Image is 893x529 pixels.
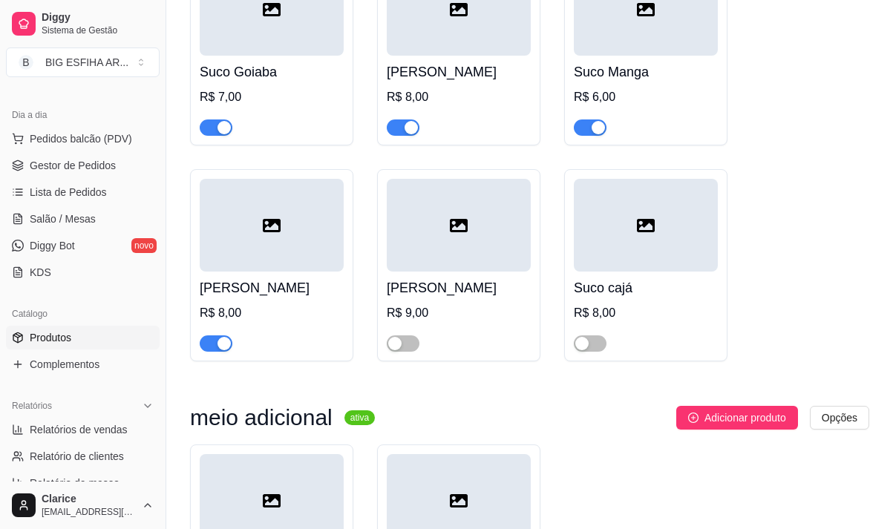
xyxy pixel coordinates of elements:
[6,302,160,326] div: Catálogo
[200,62,344,82] h4: Suco Goiaba
[688,413,699,423] span: plus-circle
[30,131,132,146] span: Pedidos balcão (PDV)
[6,326,160,349] a: Produtos
[42,11,154,24] span: Diggy
[200,277,344,298] h4: [PERSON_NAME]
[19,55,33,70] span: B
[30,422,128,437] span: Relatórios de vendas
[6,418,160,441] a: Relatórios de vendas
[190,409,333,427] h3: meio adicional
[387,304,531,322] div: R$ 9,00
[6,154,160,177] a: Gestor de Pedidos
[676,406,798,430] button: Adicionar produto
[30,357,99,372] span: Complementos
[6,103,160,127] div: Dia a dia
[387,62,531,82] h4: [PERSON_NAME]
[6,180,160,204] a: Lista de Pedidos
[6,6,160,42] a: DiggySistema de Gestão
[574,62,718,82] h4: Suco Manga
[387,88,531,106] div: R$ 8,00
[30,265,51,280] span: KDS
[30,330,71,345] span: Produtos
[30,476,120,490] span: Relatório de mesas
[574,277,718,298] h4: Suco cajá
[6,487,160,523] button: Clarice[EMAIL_ADDRESS][DOMAIN_NAME]
[30,238,75,253] span: Diggy Bot
[6,260,160,284] a: KDS
[6,234,160,257] a: Diggy Botnovo
[6,471,160,495] a: Relatório de mesas
[30,449,124,464] span: Relatório de clientes
[6,207,160,231] a: Salão / Mesas
[344,410,375,425] sup: ativa
[6,444,160,468] a: Relatório de clientes
[704,410,786,426] span: Adicionar produto
[200,88,344,106] div: R$ 7,00
[574,304,718,322] div: R$ 8,00
[42,493,136,506] span: Clarice
[30,158,116,173] span: Gestor de Pedidos
[387,277,531,298] h4: [PERSON_NAME]
[42,506,136,518] span: [EMAIL_ADDRESS][DOMAIN_NAME]
[6,352,160,376] a: Complementos
[45,55,128,70] div: BIG ESFIHA AR ...
[574,88,718,106] div: R$ 6,00
[6,47,160,77] button: Select a team
[6,127,160,151] button: Pedidos balcão (PDV)
[30,211,96,226] span: Salão / Mesas
[12,400,52,412] span: Relatórios
[30,185,107,200] span: Lista de Pedidos
[200,304,344,322] div: R$ 8,00
[822,410,857,426] span: Opções
[810,406,869,430] button: Opções
[42,24,154,36] span: Sistema de Gestão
